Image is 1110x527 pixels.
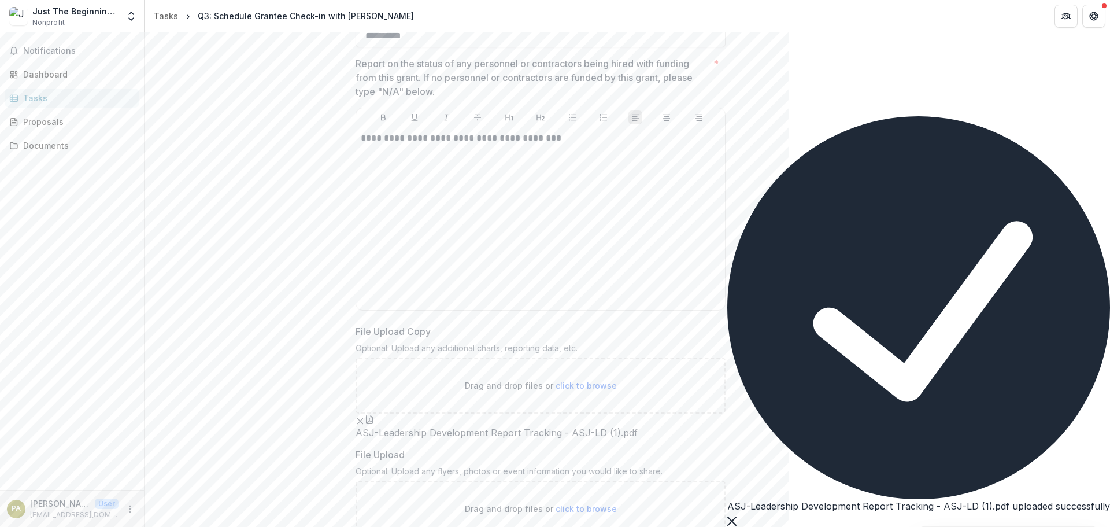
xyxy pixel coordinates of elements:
[691,110,705,124] button: Align Right
[123,502,137,516] button: More
[149,8,183,24] a: Tasks
[32,5,119,17] div: Just The Beginning Inc
[356,325,431,338] p: File Upload Copy
[23,68,130,80] div: Dashboard
[95,499,119,509] p: User
[5,136,139,155] a: Documents
[556,381,617,390] span: click to browse
[465,503,617,515] p: Drag and drop files or
[534,110,547,124] button: Heading 2
[23,116,130,128] div: Proposals
[597,110,610,124] button: Ordered List
[356,428,638,438] span: ASJ-Leadership Development Report Tracking - ASJ-LD (1).pdf
[356,448,405,462] p: File Upload
[5,42,139,60] button: Notifications
[123,5,139,28] button: Open entity switcher
[565,110,579,124] button: Bullet List
[149,8,419,24] nav: breadcrumb
[356,57,709,98] p: Report on the status of any personnel or contractors being hired with funding from this grant. If...
[439,110,453,124] button: Italicize
[376,110,390,124] button: Bold
[660,110,674,124] button: Align Center
[408,110,421,124] button: Underline
[5,89,139,108] a: Tasks
[1054,5,1078,28] button: Partners
[628,110,642,124] button: Align Left
[502,110,516,124] button: Heading 1
[465,379,617,392] p: Drag and drop files or
[23,139,130,152] div: Documents
[5,65,139,84] a: Dashboard
[32,17,65,28] span: Nonprofit
[356,414,638,438] div: Remove FileASJ-Leadership Development Report Tracking - ASJ-LD (1).pdf
[356,414,365,428] button: Remove File
[556,504,617,514] span: click to browse
[154,10,178,22] div: Tasks
[5,112,139,131] a: Proposals
[356,343,726,358] div: Optional: Upload any additional charts, reporting data, etc.
[471,110,484,124] button: Strike
[23,92,130,104] div: Tasks
[30,497,90,510] p: [PERSON_NAME]
[9,7,28,25] img: Just The Beginning Inc
[356,466,726,481] div: Optional: Upload any flyers, photos or event information you would like to share.
[23,46,135,56] span: Notifications
[12,505,21,513] div: Patrice Avington
[198,10,414,22] div: Q3: Schedule Grantee Check-in with [PERSON_NAME]
[30,510,119,520] p: [EMAIL_ADDRESS][DOMAIN_NAME]
[1082,5,1105,28] button: Get Help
